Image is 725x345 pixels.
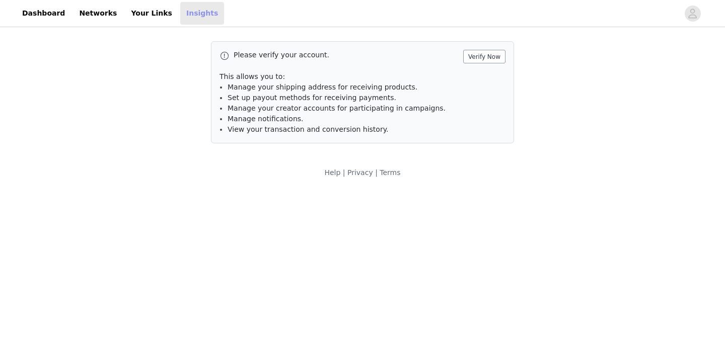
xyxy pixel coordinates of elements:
[234,50,459,60] p: Please verify your account.
[180,2,224,25] a: Insights
[228,94,396,102] span: Set up payout methods for receiving payments.
[16,2,71,25] a: Dashboard
[343,168,345,177] span: |
[375,168,378,177] span: |
[228,125,388,133] span: View your transaction and conversion history.
[220,71,505,82] p: This allows you to:
[228,83,417,91] span: Manage your shipping address for receiving products.
[688,6,697,22] div: avatar
[125,2,178,25] a: Your Links
[324,168,340,177] a: Help
[347,168,373,177] a: Privacy
[463,50,505,63] button: Verify Now
[228,104,446,112] span: Manage your creator accounts for participating in campaigns.
[73,2,123,25] a: Networks
[228,115,304,123] span: Manage notifications.
[380,168,400,177] a: Terms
